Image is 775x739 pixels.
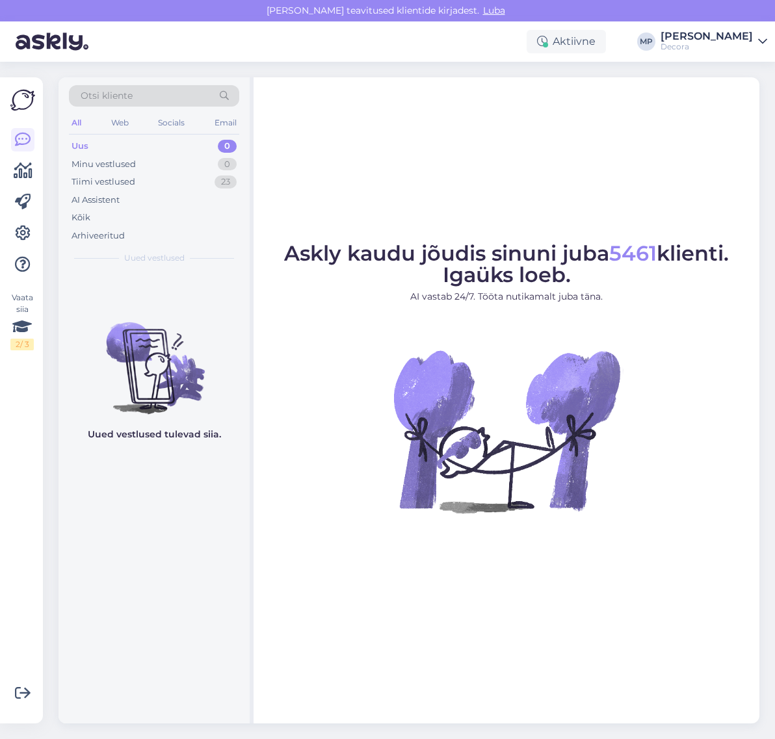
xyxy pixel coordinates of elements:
[661,31,753,42] div: [PERSON_NAME]
[72,229,125,242] div: Arhiveeritud
[212,114,239,131] div: Email
[72,194,120,207] div: AI Assistent
[124,252,185,264] span: Uued vestlused
[59,299,250,416] img: No chats
[637,32,655,51] div: MP
[479,5,509,16] span: Luba
[81,89,133,103] span: Otsi kliente
[69,114,84,131] div: All
[10,339,34,350] div: 2 / 3
[389,314,624,548] img: No Chat active
[88,428,221,441] p: Uued vestlused tulevad siia.
[284,240,729,287] span: Askly kaudu jõudis sinuni juba klienti. Igaüks loeb.
[72,140,88,153] div: Uus
[527,30,606,53] div: Aktiivne
[218,158,237,171] div: 0
[72,211,90,224] div: Kõik
[155,114,187,131] div: Socials
[72,175,135,188] div: Tiimi vestlused
[10,292,34,350] div: Vaata siia
[661,31,767,52] a: [PERSON_NAME]Decora
[215,175,237,188] div: 23
[661,42,753,52] div: Decora
[10,88,35,112] img: Askly Logo
[609,240,657,266] span: 5461
[218,140,237,153] div: 0
[72,158,136,171] div: Minu vestlused
[109,114,131,131] div: Web
[284,290,729,304] p: AI vastab 24/7. Tööta nutikamalt juba täna.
